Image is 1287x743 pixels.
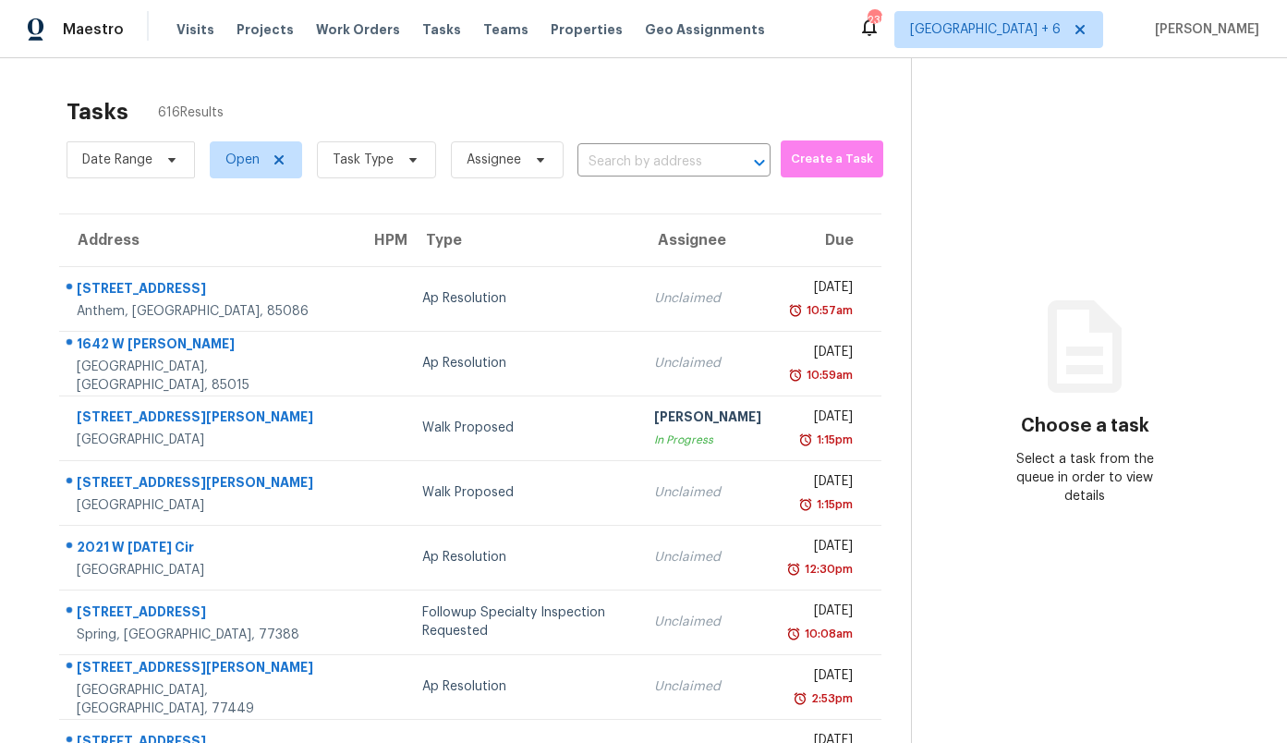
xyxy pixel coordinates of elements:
[654,548,761,566] div: Unclaimed
[422,419,625,437] div: Walk Proposed
[577,148,719,177] input: Search by address
[77,496,341,515] div: [GEOGRAPHIC_DATA]
[807,689,853,708] div: 2:53pm
[77,561,341,579] div: [GEOGRAPHIC_DATA]
[1147,20,1259,39] span: [PERSON_NAME]
[77,358,341,395] div: [GEOGRAPHIC_DATA], [GEOGRAPHIC_DATA], 85015
[788,366,803,384] img: Overdue Alarm Icon
[82,151,152,169] span: Date Range
[654,354,761,372] div: Unclaimed
[422,289,625,308] div: Ap Resolution
[776,214,882,266] th: Due
[910,20,1061,39] span: [GEOGRAPHIC_DATA] + 6
[654,289,761,308] div: Unclaimed
[77,538,341,561] div: 2021 W [DATE] Cir
[786,560,801,579] img: Overdue Alarm Icon
[333,151,394,169] span: Task Type
[813,431,853,449] div: 1:15pm
[483,20,528,39] span: Teams
[77,408,341,431] div: [STREET_ADDRESS][PERSON_NAME]
[999,450,1172,505] div: Select a task from the queue in order to view details
[422,483,625,502] div: Walk Proposed
[316,20,400,39] span: Work Orders
[798,495,813,514] img: Overdue Alarm Icon
[77,302,341,321] div: Anthem, [GEOGRAPHIC_DATA], 85086
[781,140,883,177] button: Create a Task
[158,104,224,122] span: 616 Results
[77,431,341,449] div: [GEOGRAPHIC_DATA]
[176,20,214,39] span: Visits
[786,625,801,643] img: Overdue Alarm Icon
[237,20,294,39] span: Projects
[793,689,807,708] img: Overdue Alarm Icon
[801,625,853,643] div: 10:08am
[747,150,772,176] button: Open
[467,151,521,169] span: Assignee
[801,560,853,579] div: 12:30pm
[868,11,880,30] div: 235
[791,408,854,431] div: [DATE]
[654,613,761,631] div: Unclaimed
[654,677,761,696] div: Unclaimed
[791,472,854,495] div: [DATE]
[791,602,854,625] div: [DATE]
[813,495,853,514] div: 1:15pm
[77,603,341,626] div: [STREET_ADDRESS]
[422,603,625,640] div: Followup Specialty Inspection Requested
[654,431,761,449] div: In Progress
[77,681,341,718] div: [GEOGRAPHIC_DATA], [GEOGRAPHIC_DATA], 77449
[422,354,625,372] div: Ap Resolution
[77,279,341,302] div: [STREET_ADDRESS]
[791,278,854,301] div: [DATE]
[1021,417,1149,435] h3: Choose a task
[788,301,803,320] img: Overdue Alarm Icon
[639,214,776,266] th: Assignee
[803,301,853,320] div: 10:57am
[77,626,341,644] div: Spring, [GEOGRAPHIC_DATA], 77388
[791,666,854,689] div: [DATE]
[791,343,854,366] div: [DATE]
[77,473,341,496] div: [STREET_ADDRESS][PERSON_NAME]
[654,408,761,431] div: [PERSON_NAME]
[59,214,356,266] th: Address
[77,658,341,681] div: [STREET_ADDRESS][PERSON_NAME]
[225,151,260,169] span: Open
[407,214,639,266] th: Type
[791,537,854,560] div: [DATE]
[77,335,341,358] div: 1642 W [PERSON_NAME]
[422,548,625,566] div: Ap Resolution
[654,483,761,502] div: Unclaimed
[803,366,853,384] div: 10:59am
[63,20,124,39] span: Maestro
[422,23,461,36] span: Tasks
[356,214,407,266] th: HPM
[422,677,625,696] div: Ap Resolution
[645,20,765,39] span: Geo Assignments
[67,103,128,121] h2: Tasks
[798,431,813,449] img: Overdue Alarm Icon
[790,149,874,170] span: Create a Task
[551,20,623,39] span: Properties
